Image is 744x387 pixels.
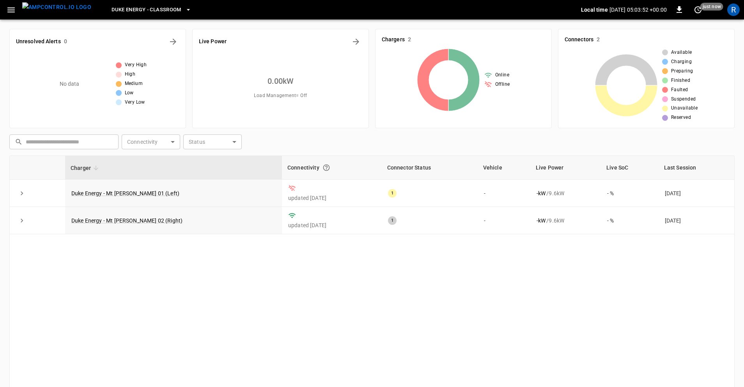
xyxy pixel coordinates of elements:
div: 1 [388,189,397,198]
button: Duke Energy - Classroom [108,2,195,18]
span: Low [125,89,134,97]
button: set refresh interval [692,4,704,16]
p: No data [60,80,80,88]
button: All Alerts [167,35,179,48]
th: Connector Status [382,156,478,180]
td: - [478,207,530,234]
span: High [125,71,136,78]
div: / 9.6 kW [537,217,595,224]
h6: Chargers [382,35,405,44]
h6: Unresolved Alerts [16,37,61,46]
p: Local time [581,6,608,14]
span: Faulted [671,86,688,94]
img: ampcontrol.io logo [22,2,91,12]
td: - % [601,180,659,207]
p: [DATE] 05:03:52 +00:00 [609,6,667,14]
th: Last Session [659,156,734,180]
td: - % [601,207,659,234]
button: Connection between the charger and our software. [319,161,333,175]
span: Charger [71,163,101,173]
span: Finished [671,77,690,85]
span: Medium [125,80,143,88]
button: Energy Overview [350,35,362,48]
span: Charging [671,58,692,66]
h6: 0 [64,37,67,46]
h6: 0.00 kW [267,75,294,87]
span: just now [700,3,723,11]
div: / 9.6 kW [537,189,595,197]
span: Duke Energy - Classroom [112,5,181,14]
p: updated [DATE] [288,194,376,202]
span: Unavailable [671,104,698,112]
span: Available [671,49,692,57]
span: Very High [125,61,147,69]
div: profile-icon [727,4,740,16]
button: expand row [16,187,28,199]
h6: Connectors [565,35,593,44]
th: Live SoC [601,156,659,180]
th: Vehicle [478,156,530,180]
div: Connectivity [287,161,376,175]
th: Live Power [530,156,601,180]
p: - kW [537,189,546,197]
span: Offline [495,81,510,88]
td: [DATE] [659,180,734,207]
button: expand row [16,215,28,226]
p: - kW [537,217,546,224]
h6: 2 [597,35,600,44]
td: [DATE] [659,207,734,234]
h6: Live Power [199,37,227,46]
h6: 2 [408,35,411,44]
a: Duke Energy - Mt [PERSON_NAME] 02 (Right) [71,217,182,224]
span: Suspended [671,95,696,103]
span: Very Low [125,99,145,106]
span: Reserved [671,114,691,122]
a: Duke Energy - Mt [PERSON_NAME] 01 (Left) [71,190,179,196]
div: 1 [388,216,397,225]
span: Preparing [671,67,693,75]
span: Online [495,71,509,79]
span: Load Management = Off [254,92,307,100]
p: updated [DATE] [288,221,376,229]
td: - [478,180,530,207]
